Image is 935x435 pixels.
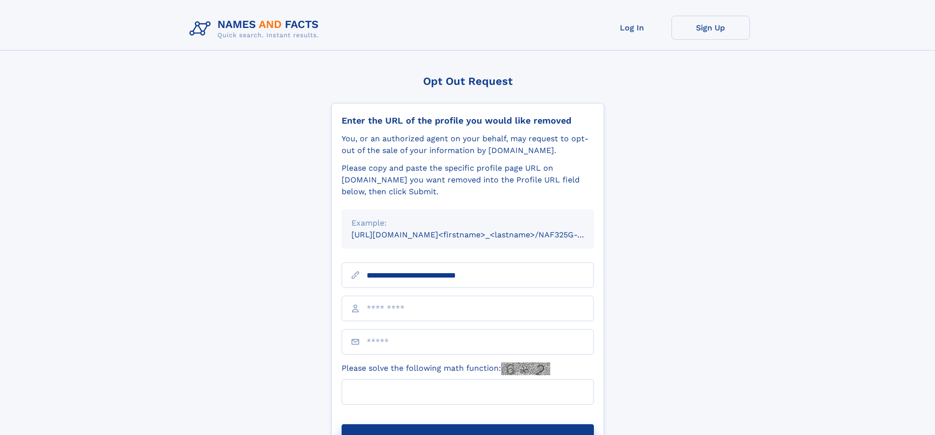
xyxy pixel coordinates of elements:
img: Logo Names and Facts [186,16,327,42]
a: Log In [593,16,671,40]
small: [URL][DOMAIN_NAME]<firstname>_<lastname>/NAF325G-xxxxxxxx [351,230,613,239]
div: You, or an authorized agent on your behalf, may request to opt-out of the sale of your informatio... [342,133,594,156]
div: Please copy and paste the specific profile page URL on [DOMAIN_NAME] you want removed into the Pr... [342,162,594,198]
label: Please solve the following math function: [342,362,550,375]
div: Opt Out Request [331,75,604,87]
div: Example: [351,217,584,229]
div: Enter the URL of the profile you would like removed [342,115,594,126]
a: Sign Up [671,16,750,40]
